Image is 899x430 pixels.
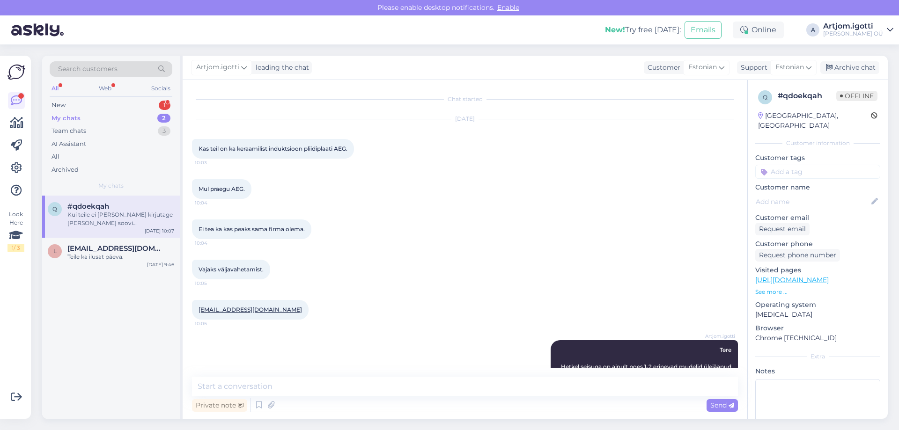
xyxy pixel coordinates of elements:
[192,399,247,412] div: Private note
[252,63,309,73] div: leading the chat
[755,323,880,333] p: Browser
[7,210,24,252] div: Look Here
[755,276,829,284] a: [URL][DOMAIN_NAME]
[52,114,81,123] div: My chats
[685,21,722,39] button: Emails
[52,126,86,136] div: Team chats
[710,401,734,409] span: Send
[159,101,170,110] div: 1
[836,91,877,101] span: Offline
[755,182,880,192] p: Customer name
[199,266,264,273] span: Vajaks väljavahetamist.
[755,153,880,163] p: Customer tags
[806,23,819,36] div: A
[199,226,305,233] span: Ei tea ka kas peaks sama firma olema.
[755,249,840,262] div: Request phone number
[755,333,880,343] p: Chrome [TECHNICAL_ID]
[7,244,24,252] div: 1 / 3
[199,185,245,192] span: Mul praegu AEG.
[644,63,680,73] div: Customer
[755,366,880,376] p: Notes
[67,253,174,261] div: Teile ka ilusat päeva.
[52,205,57,212] span: q
[192,115,738,123] div: [DATE]
[196,62,239,73] span: Artjom.igotti
[823,22,893,37] a: Artjom.igotti[PERSON_NAME] OÜ
[195,240,230,247] span: 10:04
[50,82,60,95] div: All
[67,211,174,227] div: Kui teile ei [PERSON_NAME] kirjutage [PERSON_NAME] soovi [EMAIL_ADDRESS][DOMAIN_NAME], proovime v...
[199,145,347,152] span: Kas teil on ka keraamilist induktsioon pliidiplaati AEG.
[755,223,810,235] div: Request email
[756,197,870,207] input: Add name
[820,61,879,74] div: Archive chat
[755,352,880,361] div: Extra
[98,182,124,190] span: My chats
[763,94,767,101] span: q
[52,139,86,149] div: AI Assistant
[195,159,230,166] span: 10:03
[58,64,118,74] span: Search customers
[7,63,25,81] img: Askly Logo
[192,95,738,103] div: Chat started
[199,306,302,313] a: [EMAIL_ADDRESS][DOMAIN_NAME]
[147,261,174,268] div: [DATE] 9:46
[755,165,880,179] input: Add a tag
[737,63,767,73] div: Support
[605,25,625,34] b: New!
[755,213,880,223] p: Customer email
[494,3,522,12] span: Enable
[195,280,230,287] span: 10:05
[700,333,735,340] span: Artjom.igotti
[195,199,230,206] span: 10:04
[758,111,871,131] div: [GEOGRAPHIC_DATA], [GEOGRAPHIC_DATA]
[775,62,804,73] span: Estonian
[823,30,883,37] div: [PERSON_NAME] OÜ
[52,165,79,175] div: Archived
[755,300,880,310] p: Operating system
[755,139,880,147] div: Customer information
[149,82,172,95] div: Socials
[605,24,681,36] div: Try free [DATE]:
[67,202,109,211] span: #qdoekqah
[52,101,66,110] div: New
[778,90,836,102] div: # qdoekqah
[97,82,113,95] div: Web
[823,22,883,30] div: Artjom.igotti
[755,265,880,275] p: Visited pages
[733,22,784,38] div: Online
[157,114,170,123] div: 2
[158,126,170,136] div: 3
[755,239,880,249] p: Customer phone
[145,227,174,234] div: [DATE] 10:07
[195,320,230,327] span: 10:05
[52,152,59,161] div: All
[53,248,57,255] span: l
[688,62,717,73] span: Estonian
[755,288,880,296] p: See more ...
[755,310,880,320] p: [MEDICAL_DATA]
[67,244,165,253] span: liina.mottus@gmail.com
